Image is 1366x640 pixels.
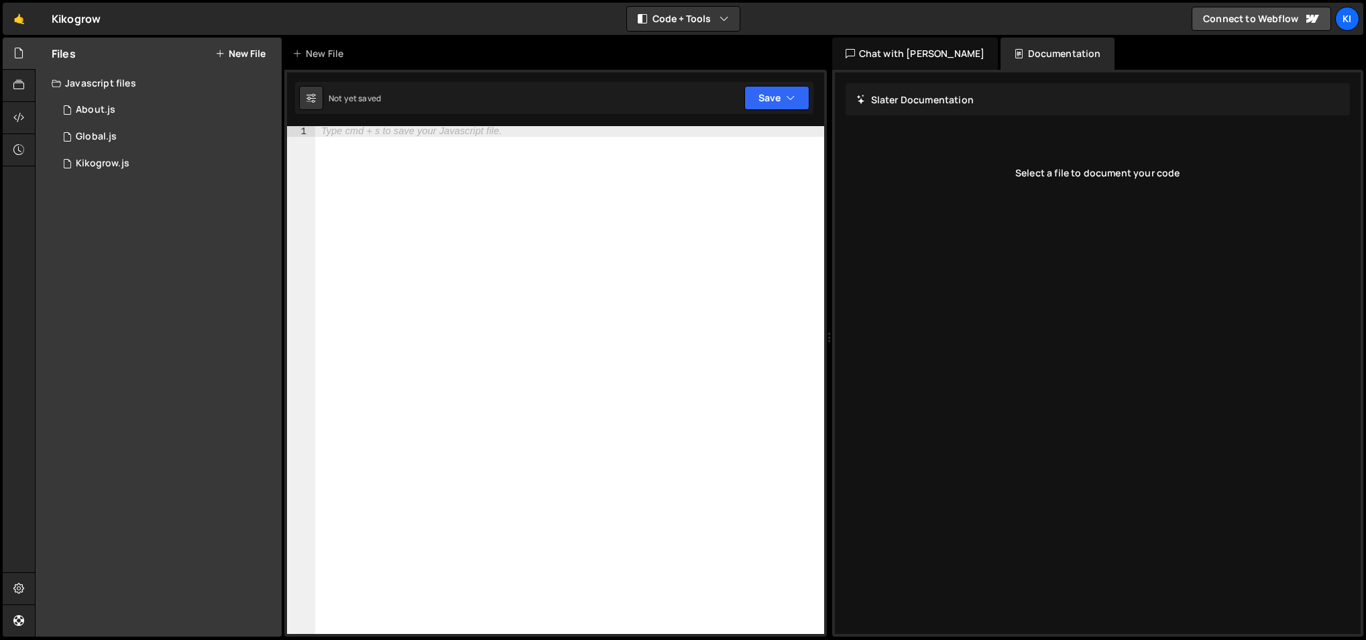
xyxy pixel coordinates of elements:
[321,127,502,136] div: Type cmd + s to save your Javascript file.
[76,158,129,170] div: Kikogrow.js
[1192,7,1331,31] a: Connect to Webflow
[856,93,974,106] h2: Slater Documentation
[329,93,381,104] div: Not yet saved
[52,97,282,123] div: 17083/47527.js
[76,131,117,143] div: Global.js
[52,123,282,150] div: 17083/47526.js
[287,126,315,137] div: 1
[76,104,115,116] div: About.js
[846,146,1351,200] div: Select a file to document your code
[3,3,36,35] a: 🤙
[832,38,999,70] div: Chat with [PERSON_NAME]
[52,46,76,61] h2: Files
[1335,7,1359,31] a: Ki
[36,70,282,97] div: Javascript files
[1001,38,1114,70] div: Documentation
[215,48,266,59] button: New File
[744,86,809,110] button: Save
[627,7,740,31] button: Code + Tools
[52,150,282,177] div: 17083/47045.js
[292,47,349,60] div: New File
[52,11,101,27] div: Kikogrow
